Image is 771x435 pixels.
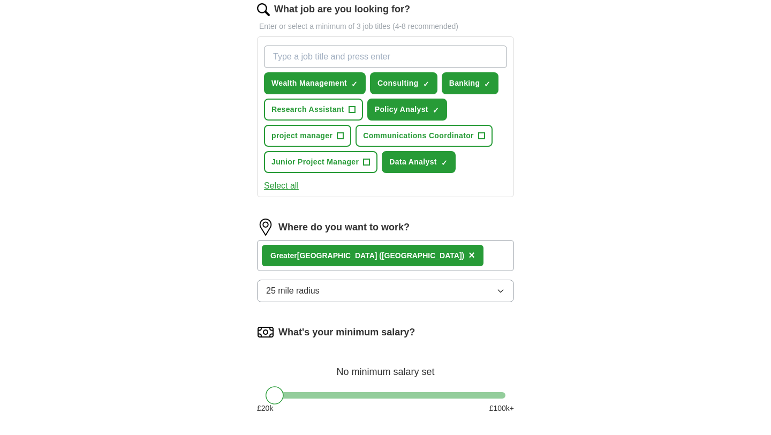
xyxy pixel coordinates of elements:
button: × [468,247,475,264]
span: Policy Analyst [375,104,428,115]
span: × [468,249,475,261]
button: Wealth Management✓ [264,72,366,94]
span: £ 100 k+ [489,403,514,414]
span: Data Analyst [389,156,437,168]
div: No minimum salary set [257,354,514,379]
span: ✓ [351,80,358,88]
button: project manager [264,125,351,147]
button: Communications Coordinator [356,125,493,147]
span: ✓ [441,159,448,167]
img: location.png [257,219,274,236]
span: project manager [271,130,332,141]
label: What's your minimum salary? [278,325,415,340]
span: ✓ [484,80,490,88]
button: Banking✓ [442,72,499,94]
p: Enter or select a minimum of 3 job titles (4-8 recommended) [257,21,514,32]
button: Research Assistant [264,99,363,121]
button: Consulting✓ [370,72,437,94]
span: Consulting [377,78,419,89]
strong: [GEOGRAPHIC_DATA] [297,251,377,260]
span: Banking [449,78,480,89]
span: Wealth Management [271,78,347,89]
span: 25 mile radius [266,284,320,297]
button: 25 mile radius [257,280,514,302]
span: Communications Coordinator [363,130,474,141]
div: Greater [270,250,464,261]
span: Junior Project Manager [271,156,359,168]
span: ([GEOGRAPHIC_DATA]) [379,251,464,260]
button: Junior Project Manager [264,151,377,173]
button: Select all [264,179,299,192]
span: ✓ [433,106,439,115]
span: £ 20 k [257,403,273,414]
label: What job are you looking for? [274,2,410,17]
img: search.png [257,3,270,16]
button: Data Analyst✓ [382,151,456,173]
label: Where do you want to work? [278,220,410,235]
button: Policy Analyst✓ [367,99,447,121]
input: Type a job title and press enter [264,46,507,68]
img: salary.png [257,324,274,341]
span: Research Assistant [271,104,344,115]
span: ✓ [423,80,429,88]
